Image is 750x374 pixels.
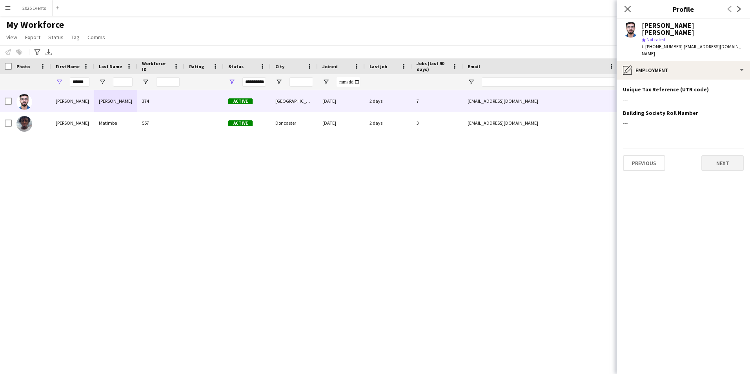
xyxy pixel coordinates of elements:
span: Active [228,98,253,104]
div: Doncaster [271,112,318,134]
div: [PERSON_NAME] [51,90,94,112]
div: 3 [412,112,463,134]
span: | [EMAIL_ADDRESS][DOMAIN_NAME] [642,44,741,56]
h3: Profile [617,4,750,14]
span: Last job [370,64,387,69]
div: [EMAIL_ADDRESS][DOMAIN_NAME] [463,90,620,112]
img: Charles Vattakunnel Siby [16,94,32,110]
div: --- [623,120,744,127]
span: My Workforce [6,19,64,31]
div: [PERSON_NAME] [51,112,94,134]
app-action-btn: Advanced filters [33,47,42,57]
div: 2 days [365,112,412,134]
input: Workforce ID Filter Input [156,77,180,87]
button: Open Filter Menu [322,78,329,85]
a: Tag [68,32,83,42]
span: Email [468,64,480,69]
div: [DATE] [318,90,365,112]
div: [EMAIL_ADDRESS][DOMAIN_NAME] [463,112,620,134]
button: 2025 Events [16,0,53,16]
button: Open Filter Menu [99,78,106,85]
input: First Name Filter Input [70,77,89,87]
span: Comms [87,34,105,41]
button: Previous [623,155,665,171]
span: Jobs (last 90 days) [417,60,449,72]
input: City Filter Input [289,77,313,87]
div: 374 [137,90,184,112]
span: Status [228,64,244,69]
a: View [3,32,20,42]
span: Tag [71,34,80,41]
span: Active [228,120,253,126]
h3: Building Society Roll Number [623,109,698,116]
div: [GEOGRAPHIC_DATA] [271,90,318,112]
div: 557 [137,112,184,134]
div: Matimba [94,112,137,134]
span: Not rated [646,36,665,42]
img: Peter Charles Matimba [16,116,32,132]
input: Last Name Filter Input [113,77,133,87]
span: First Name [56,64,80,69]
span: View [6,34,17,41]
a: Export [22,32,44,42]
h3: Unique Tax Reference (UTR code) [623,86,709,93]
div: --- [623,96,744,103]
span: Photo [16,64,30,69]
a: Comms [84,32,108,42]
span: Workforce ID [142,60,170,72]
span: Export [25,34,40,41]
app-action-btn: Export XLSX [44,47,53,57]
span: Joined [322,64,338,69]
span: Rating [189,64,204,69]
div: 2 days [365,90,412,112]
button: Open Filter Menu [56,78,63,85]
button: Open Filter Menu [468,78,475,85]
button: Open Filter Menu [142,78,149,85]
div: Employment [617,61,750,80]
span: City [275,64,284,69]
input: Email Filter Input [482,77,615,87]
input: Joined Filter Input [337,77,360,87]
div: [DATE] [318,112,365,134]
button: Next [701,155,744,171]
div: 7 [412,90,463,112]
button: Open Filter Menu [275,78,282,85]
button: Open Filter Menu [228,78,235,85]
div: [PERSON_NAME] [PERSON_NAME] [642,22,744,36]
span: t. [PHONE_NUMBER] [642,44,683,49]
div: [PERSON_NAME] [94,90,137,112]
span: Status [48,34,64,41]
span: Last Name [99,64,122,69]
a: Status [45,32,67,42]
